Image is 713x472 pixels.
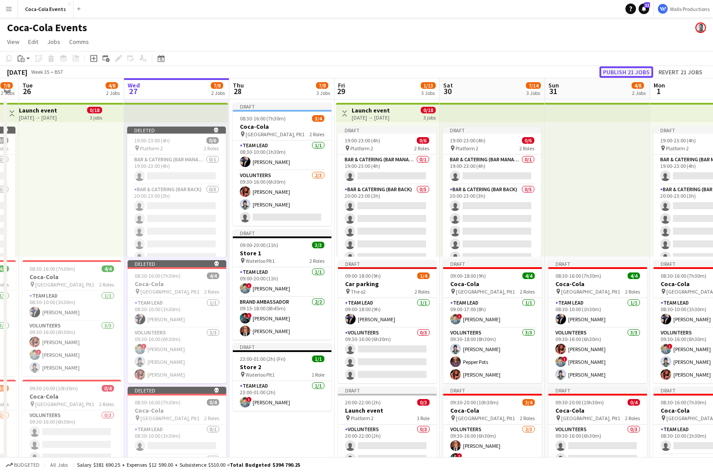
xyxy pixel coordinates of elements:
[140,415,199,421] span: [GEOGRAPHIC_DATA], Plt1
[204,288,219,295] span: 2 Roles
[22,260,121,376] app-job-card: 08:30-16:00 (7h30m)4/4Coca-Cola [GEOGRAPHIC_DATA], Plt12 RolesTeam Lead1/108:30-10:00 (1h30m)[PER...
[206,137,219,144] span: 0/6
[22,392,121,400] h3: Coca-Cola
[233,81,244,89] span: Thu
[128,81,140,89] span: Wed
[667,344,673,349] span: !
[211,82,223,89] span: 7/8
[338,127,436,257] div: Draft19:00-23:00 (4h)0/6 Platform 22 RolesBar & Catering (Bar Manager)0/119:00-23:00 (4h) Bar & C...
[548,280,647,288] h3: Coca-Cola
[233,343,331,411] app-job-card: Draft23:00-01:00 (2h) (Fri)1/1Store 2 Waterloo Plt11 RoleTeam Lead1/123:00-01:00 (2h)![PERSON_NAME]
[312,356,324,362] span: 1/1
[29,385,78,392] span: 09:30-20:00 (10h30m)
[18,0,74,18] button: Coca-Cola Events
[233,229,331,236] div: Draft
[599,66,653,78] button: Publish 21 jobs
[457,453,462,458] span: !
[309,258,324,264] span: 2 Roles
[415,288,430,295] span: 2 Roles
[47,38,60,46] span: Jobs
[555,399,604,406] span: 09:30-20:00 (10h30m)
[22,81,33,89] span: Tue
[547,86,559,96] span: 31
[141,344,147,349] span: !
[443,387,542,394] div: Draft
[417,415,430,421] span: 1 Role
[443,328,542,383] app-card-role: Volunteers3/309:30-18:00 (8h30m)[PERSON_NAME]Pepper Pots[PERSON_NAME]
[519,145,534,152] span: 2 Roles
[423,113,436,121] div: 3 jobs
[128,260,226,267] div: Deleted
[316,82,328,89] span: 7/8
[44,36,64,47] a: Jobs
[22,291,121,321] app-card-role: Team Lead1/108:30-10:00 (1h30m)[PERSON_NAME]
[561,415,620,421] span: [GEOGRAPHIC_DATA], Plt1
[127,185,226,265] app-card-role: Bar & Catering (Bar Back)0/520:00-23:00 (3h)
[625,415,640,421] span: 2 Roles
[345,137,380,144] span: 19:00-23:00 (4h)
[450,399,499,406] span: 09:30-20:00 (10h30m)
[0,82,13,89] span: 7/8
[548,328,647,383] app-card-role: Volunteers3/309:30-16:00 (6h30m)[PERSON_NAME]![PERSON_NAME][PERSON_NAME]
[443,407,542,414] h3: Coca-Cola
[14,462,40,468] span: Budgeted
[548,81,559,89] span: Sun
[548,298,647,328] app-card-role: Team Lead1/108:30-10:00 (1h30m)[PERSON_NAME]
[128,387,226,394] div: Deleted
[660,137,696,144] span: 19:00-23:00 (4h)
[233,103,331,226] app-job-card: Draft08:30-16:00 (7h30m)3/4Coca-Cola [GEOGRAPHIC_DATA], Plt12 RolesTeam Lead1/108:30-10:00 (1h30m...
[316,90,330,96] div: 3 Jobs
[654,81,665,89] span: Mon
[309,131,324,138] span: 2 Roles
[7,21,87,34] h1: Coca-Cola Events
[207,399,219,406] span: 0/4
[36,349,41,355] span: !
[548,260,647,267] div: Draft
[338,298,437,328] app-card-role: Team Lead1/109:00-18:00 (9h)[PERSON_NAME]
[90,113,102,121] div: 3 jobs
[628,272,640,279] span: 4/4
[443,298,542,328] app-card-role: Team Lead1/109:00-17:00 (8h)![PERSON_NAME]
[127,127,226,134] div: Deleted
[548,260,647,383] app-job-card: Draft08:30-16:00 (7h30m)4/4Coca-Cola [GEOGRAPHIC_DATA], Plt12 RolesTeam Lead1/108:30-10:00 (1h30m...
[55,69,63,75] div: BST
[25,36,42,47] a: Edit
[417,137,429,144] span: 0/6
[443,155,541,185] app-card-role: Bar & Catering (Bar Manager)0/119:00-23:00 (4h)
[338,328,437,383] app-card-role: Volunteers0/309:30-16:00 (6h30m)
[658,4,668,14] img: Logo
[345,272,381,279] span: 09:00-18:00 (9h)
[233,363,331,371] h3: Store 2
[233,103,331,110] div: Draft
[351,415,374,421] span: Platform 2
[140,288,199,295] span: [GEOGRAPHIC_DATA], Plt1
[655,66,706,78] button: Revert 21 jobs
[99,281,114,288] span: 2 Roles
[135,272,180,279] span: 08:30-16:00 (7h30m)
[417,399,430,406] span: 0/3
[652,86,665,96] span: 1
[127,127,226,257] app-job-card: Deleted 19:00-23:00 (4h)0/6 Platform 22 RolesBar & Catering (Bar Manager)0/119:00-23:00 (4h) Bar ...
[106,82,118,89] span: 4/8
[443,260,542,383] div: Draft09:00-18:00 (9h)4/4Coca-Cola [GEOGRAPHIC_DATA], Plt12 RolesTeam Lead1/109:00-17:00 (8h)![PER...
[19,106,57,114] h3: Launch event
[87,107,102,113] span: 0/18
[128,328,226,383] app-card-role: Volunteers3/309:30-16:00 (6h30m)![PERSON_NAME][PERSON_NAME][PERSON_NAME]
[21,86,33,96] span: 26
[7,68,27,76] div: [DATE]
[240,115,286,122] span: 08:30-16:00 (7h30m)
[28,38,38,46] span: Edit
[661,399,706,406] span: 08:30-16:00 (7h30m)
[338,260,437,267] div: Draft
[526,82,541,89] span: 7/14
[22,321,121,376] app-card-role: Volunteers3/309:30-16:00 (6h30m)[PERSON_NAME]![PERSON_NAME][PERSON_NAME]
[127,155,226,185] app-card-role: Bar & Catering (Bar Manager)0/119:00-23:00 (4h)
[128,298,226,328] app-card-role: Team Lead1/108:30-10:00 (1h30m)[PERSON_NAME]
[126,86,140,96] span: 27
[522,137,534,144] span: 0/6
[338,155,436,185] app-card-role: Bar & Catering (Bar Manager)0/119:00-23:00 (4h)
[4,36,23,47] a: View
